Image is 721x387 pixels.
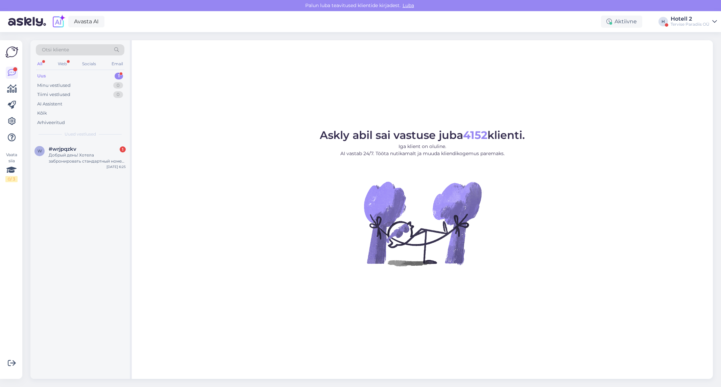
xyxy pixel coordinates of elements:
div: 1 [115,73,123,79]
div: Tervise Paradiis OÜ [671,22,710,27]
div: Tiimi vestlused [37,91,70,98]
div: 0 / 3 [5,176,18,182]
span: Otsi kliente [42,46,69,53]
div: [DATE] 6:25 [106,164,126,169]
a: Avasta AI [68,16,104,27]
div: Arhiveeritud [37,119,65,126]
div: Web [56,59,68,68]
div: Email [110,59,124,68]
div: Vaata siia [5,152,18,182]
div: Aktiivne [601,16,642,28]
div: Kõik [37,110,47,117]
div: 0 [113,82,123,89]
div: 0 [113,91,123,98]
span: Luba [401,2,416,8]
img: Askly Logo [5,46,18,58]
span: Askly abil sai vastuse juba klienti. [320,128,525,142]
span: Uued vestlused [65,131,96,137]
div: Socials [81,59,97,68]
a: Hotell 2Tervise Paradiis OÜ [671,16,717,27]
div: Добрый день! Хотела забронировать стандартный номер с ужином с 16-18 ноября два взрослых и дочьь1... [49,152,126,164]
p: Iga klient on oluline. AI vastab 24/7. Tööta nutikamalt ja muuda kliendikogemus paremaks. [320,143,525,157]
img: No Chat active [362,163,483,284]
div: All [36,59,44,68]
span: w [38,148,42,153]
div: Minu vestlused [37,82,71,89]
div: Uus [37,73,46,79]
div: Hotell 2 [671,16,710,22]
div: AI Assistent [37,101,62,107]
span: #wrjpqzkv [49,146,76,152]
b: 4152 [463,128,487,142]
img: explore-ai [51,15,66,29]
div: 1 [120,146,126,152]
div: H [658,17,668,26]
